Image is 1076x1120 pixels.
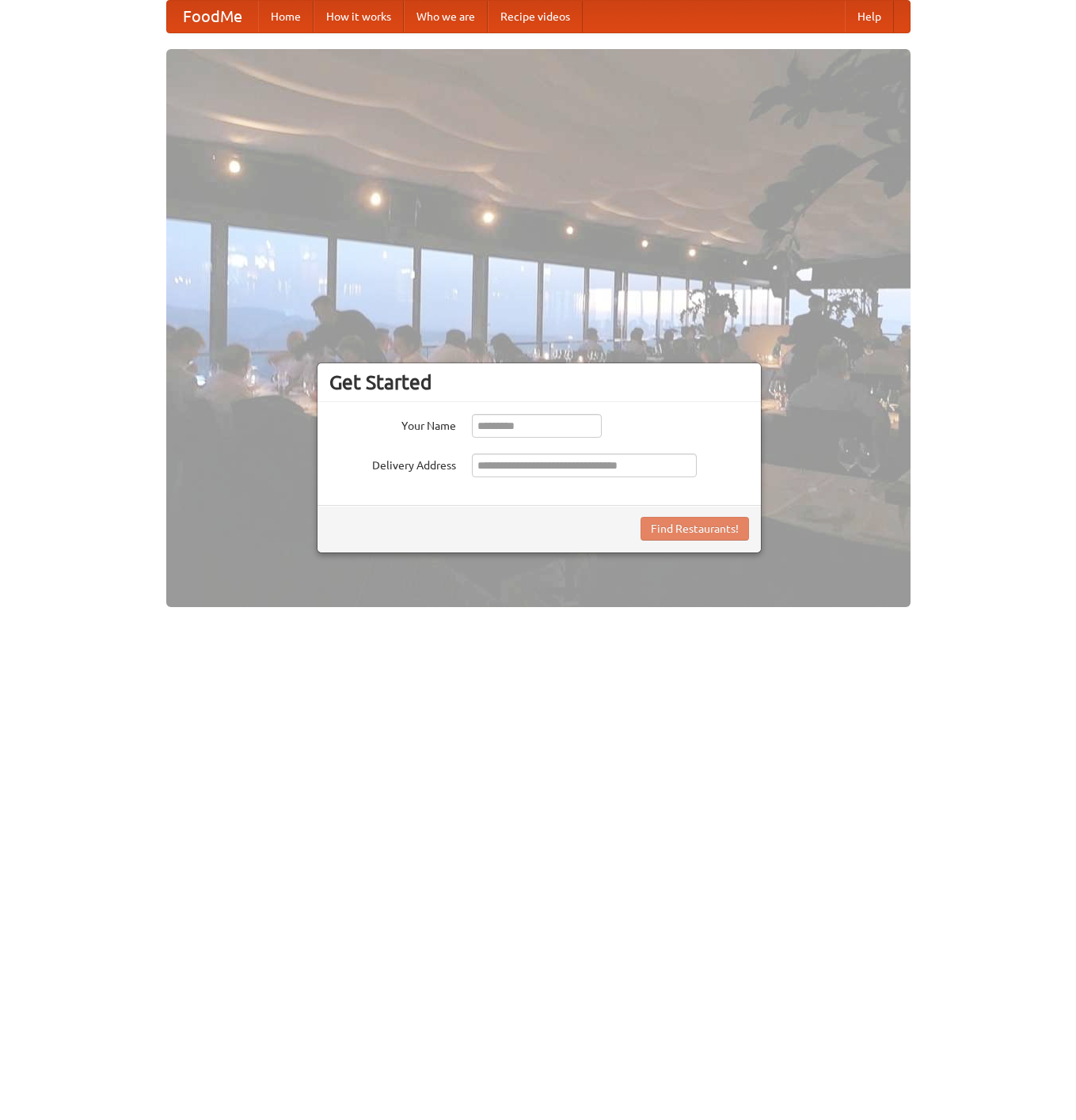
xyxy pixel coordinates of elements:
[329,370,749,394] h3: Get Started
[845,1,894,32] a: Help
[641,517,749,541] button: Find Restaurants!
[258,1,314,32] a: Home
[167,1,258,32] a: FoodMe
[329,454,456,473] label: Delivery Address
[488,1,583,32] a: Recipe videos
[404,1,488,32] a: Who we are
[329,414,456,434] label: Your Name
[314,1,404,32] a: How it works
